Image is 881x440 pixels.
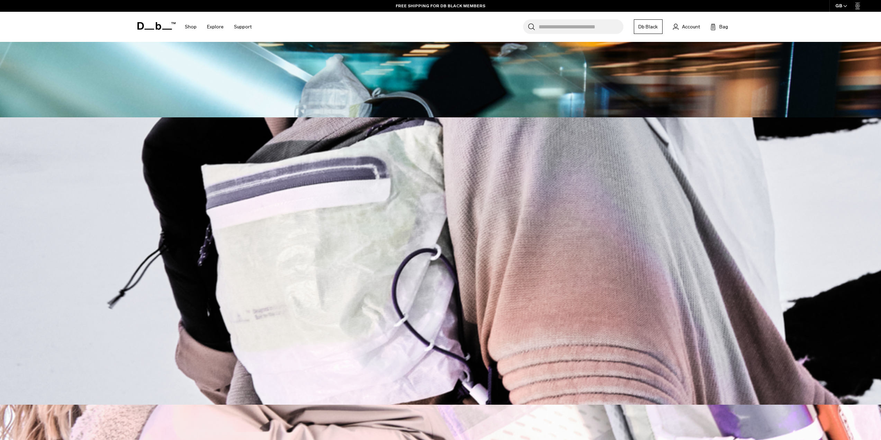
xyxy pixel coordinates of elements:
a: Db Black [634,19,663,34]
a: Shop [185,15,197,39]
a: Account [673,23,700,31]
button: Bag [710,23,728,31]
span: Account [682,23,700,30]
nav: Main Navigation [180,12,257,42]
span: Bag [719,23,728,30]
a: Explore [207,15,224,39]
a: FREE SHIPPING FOR DB BLACK MEMBERS [396,3,485,9]
a: Support [234,15,252,39]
